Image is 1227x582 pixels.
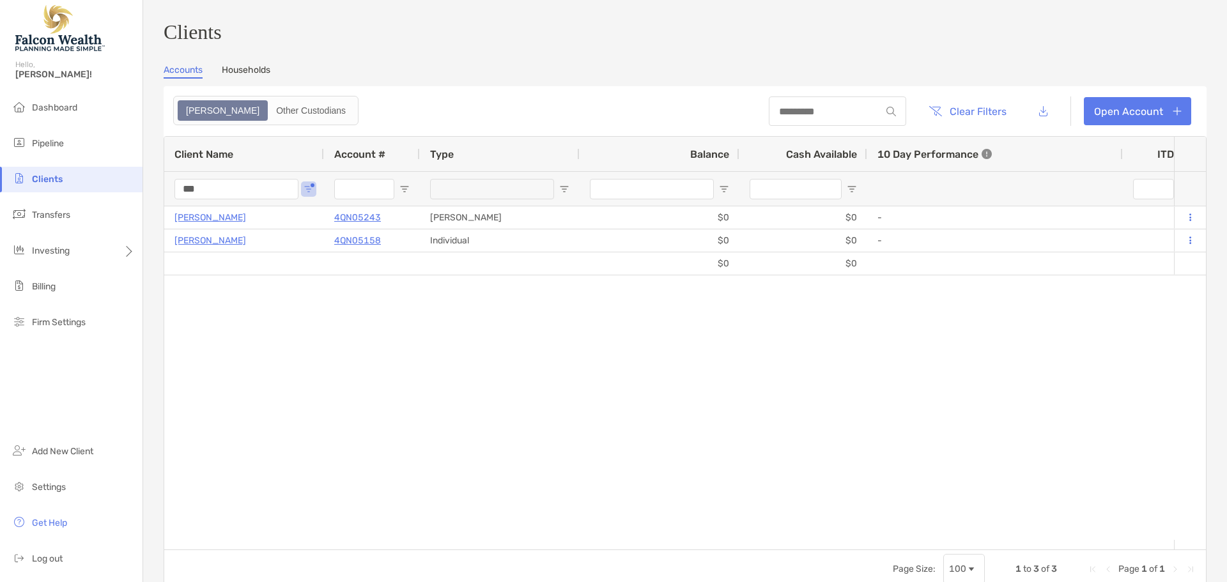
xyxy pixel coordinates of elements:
[304,184,314,194] button: Open Filter Menu
[334,179,394,199] input: Account # Filter Input
[1157,148,1189,160] div: ITD
[32,174,63,185] span: Clients
[12,314,27,329] img: firm-settings icon
[32,281,56,292] span: Billing
[12,171,27,186] img: clients icon
[1123,229,1200,252] div: 0%
[399,184,410,194] button: Open Filter Menu
[739,252,867,275] div: $0
[877,207,1113,228] div: -
[420,206,580,229] div: [PERSON_NAME]
[334,233,381,249] a: 4QN05158
[1041,563,1049,574] span: of
[1149,563,1157,574] span: of
[32,210,70,220] span: Transfers
[12,99,27,114] img: dashboard icon
[1088,564,1098,574] div: First Page
[12,514,27,530] img: get-help icon
[32,553,63,564] span: Log out
[173,96,359,125] div: segmented control
[690,148,729,160] span: Balance
[164,65,203,79] a: Accounts
[164,20,1207,44] h3: Clients
[174,233,246,249] a: [PERSON_NAME]
[580,229,739,252] div: $0
[32,102,77,113] span: Dashboard
[1159,563,1165,574] span: 1
[580,252,739,275] div: $0
[12,206,27,222] img: transfers icon
[739,229,867,252] div: $0
[919,97,1016,125] button: Clear Filters
[32,446,93,457] span: Add New Client
[174,148,233,160] span: Client Name
[1023,563,1031,574] span: to
[877,230,1113,251] div: -
[15,5,105,51] img: Falcon Wealth Planning Logo
[886,107,896,116] img: input icon
[12,479,27,494] img: settings icon
[222,65,270,79] a: Households
[32,482,66,493] span: Settings
[559,184,569,194] button: Open Filter Menu
[1133,179,1174,199] input: ITD Filter Input
[12,135,27,150] img: pipeline icon
[1185,564,1196,574] div: Last Page
[1033,563,1039,574] span: 3
[12,443,27,458] img: add_new_client icon
[32,317,86,328] span: Firm Settings
[1015,563,1021,574] span: 1
[32,517,67,528] span: Get Help
[786,148,857,160] span: Cash Available
[1118,563,1139,574] span: Page
[949,563,966,574] div: 100
[269,102,353,119] div: Other Custodians
[334,148,385,160] span: Account #
[174,179,298,199] input: Client Name Filter Input
[1123,206,1200,229] div: 0%
[877,137,992,171] div: 10 Day Performance
[750,179,842,199] input: Cash Available Filter Input
[334,210,381,226] a: 4QN05243
[1141,563,1147,574] span: 1
[32,245,70,256] span: Investing
[590,179,714,199] input: Balance Filter Input
[12,550,27,565] img: logout icon
[1103,564,1113,574] div: Previous Page
[179,102,266,119] div: Zoe
[32,138,64,149] span: Pipeline
[430,148,454,160] span: Type
[739,206,867,229] div: $0
[12,242,27,257] img: investing icon
[893,563,936,574] div: Page Size:
[719,184,729,194] button: Open Filter Menu
[1051,563,1057,574] span: 3
[174,210,246,226] a: [PERSON_NAME]
[15,69,135,80] span: [PERSON_NAME]!
[847,184,857,194] button: Open Filter Menu
[12,278,27,293] img: billing icon
[580,206,739,229] div: $0
[1170,564,1180,574] div: Next Page
[1084,97,1191,125] a: Open Account
[420,229,580,252] div: Individual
